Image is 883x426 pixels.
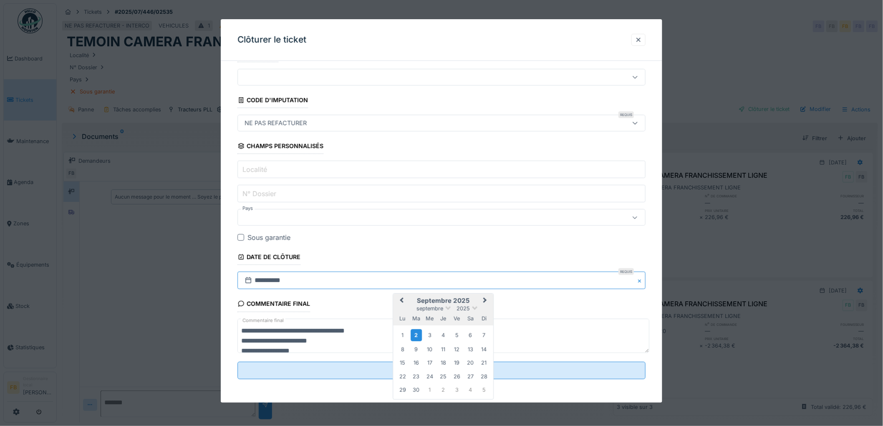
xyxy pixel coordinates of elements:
[394,295,407,308] button: Previous Month
[438,357,449,368] div: Choose jeudi 18 septembre 2025
[411,344,422,355] div: Choose mardi 9 septembre 2025
[237,140,323,154] div: Champs personnalisés
[237,48,278,62] div: Anomalie
[424,371,435,382] div: Choose mercredi 24 septembre 2025
[465,384,476,396] div: Choose samedi 4 octobre 2025
[478,344,489,355] div: Choose dimanche 14 septembre 2025
[438,384,449,396] div: Choose jeudi 2 octobre 2025
[397,313,408,324] div: lundi
[424,313,435,324] div: mercredi
[241,118,310,128] div: NE PAS REFACTURER
[397,371,408,382] div: Choose lundi 22 septembre 2025
[424,357,435,368] div: Choose mercredi 17 septembre 2025
[618,268,634,275] div: Requis
[411,329,422,341] div: Choose mardi 2 septembre 2025
[438,344,449,355] div: Choose jeudi 11 septembre 2025
[478,330,489,341] div: Choose dimanche 7 septembre 2025
[396,328,491,396] div: Month septembre, 2025
[451,357,462,368] div: Choose vendredi 19 septembre 2025
[237,251,300,265] div: Date de clôture
[465,330,476,341] div: Choose samedi 6 septembre 2025
[438,371,449,382] div: Choose jeudi 25 septembre 2025
[479,295,492,308] button: Next Month
[397,344,408,355] div: Choose lundi 8 septembre 2025
[393,297,493,305] h2: septembre 2025
[241,315,285,325] label: Commentaire final
[411,371,422,382] div: Choose mardi 23 septembre 2025
[451,384,462,396] div: Choose vendredi 3 octobre 2025
[237,297,310,312] div: Commentaire final
[465,313,476,324] div: samedi
[416,305,443,312] span: septembre
[237,94,308,108] div: Code d'imputation
[457,305,470,312] span: 2025
[478,357,489,368] div: Choose dimanche 21 septembre 2025
[424,344,435,355] div: Choose mercredi 10 septembre 2025
[397,357,408,368] div: Choose lundi 15 septembre 2025
[636,272,646,289] button: Close
[411,313,422,324] div: mardi
[478,371,489,382] div: Choose dimanche 28 septembre 2025
[241,188,278,198] label: N° Dossier
[478,313,489,324] div: dimanche
[618,111,634,118] div: Requis
[465,344,476,355] div: Choose samedi 13 septembre 2025
[451,344,462,355] div: Choose vendredi 12 septembre 2025
[411,384,422,396] div: Choose mardi 30 septembre 2025
[397,384,408,396] div: Choose lundi 29 septembre 2025
[411,357,422,368] div: Choose mardi 16 septembre 2025
[424,330,435,341] div: Choose mercredi 3 septembre 2025
[241,164,269,174] label: Localité
[478,384,489,396] div: Choose dimanche 5 octobre 2025
[465,357,476,368] div: Choose samedi 20 septembre 2025
[438,313,449,324] div: jeudi
[237,35,306,45] h3: Clôturer le ticket
[438,330,449,341] div: Choose jeudi 4 septembre 2025
[451,313,462,324] div: vendredi
[241,205,255,212] label: Pays
[397,330,408,341] div: Choose lundi 1 septembre 2025
[424,384,435,396] div: Choose mercredi 1 octobre 2025
[465,371,476,382] div: Choose samedi 27 septembre 2025
[451,371,462,382] div: Choose vendredi 26 septembre 2025
[451,330,462,341] div: Choose vendredi 5 septembre 2025
[247,232,290,242] div: Sous garantie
